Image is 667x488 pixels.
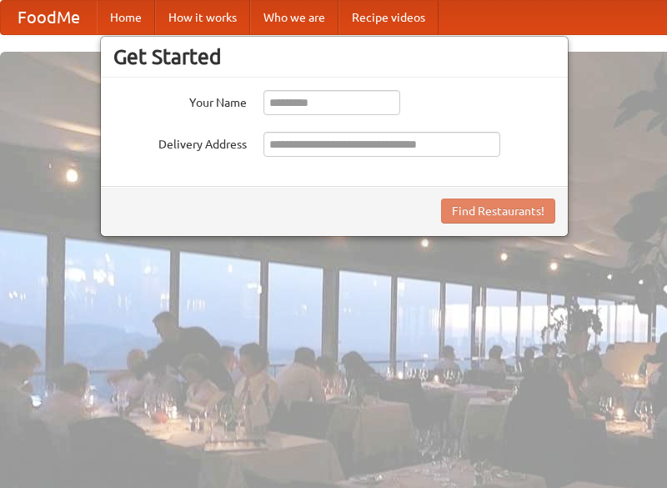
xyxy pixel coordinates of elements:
h3: Get Started [113,44,555,69]
label: Delivery Address [113,132,247,153]
a: Home [97,1,155,34]
a: Recipe videos [339,1,439,34]
label: Your Name [113,90,247,111]
a: Who we are [250,1,339,34]
a: How it works [155,1,250,34]
button: Find Restaurants! [441,199,555,224]
a: FoodMe [1,1,97,34]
